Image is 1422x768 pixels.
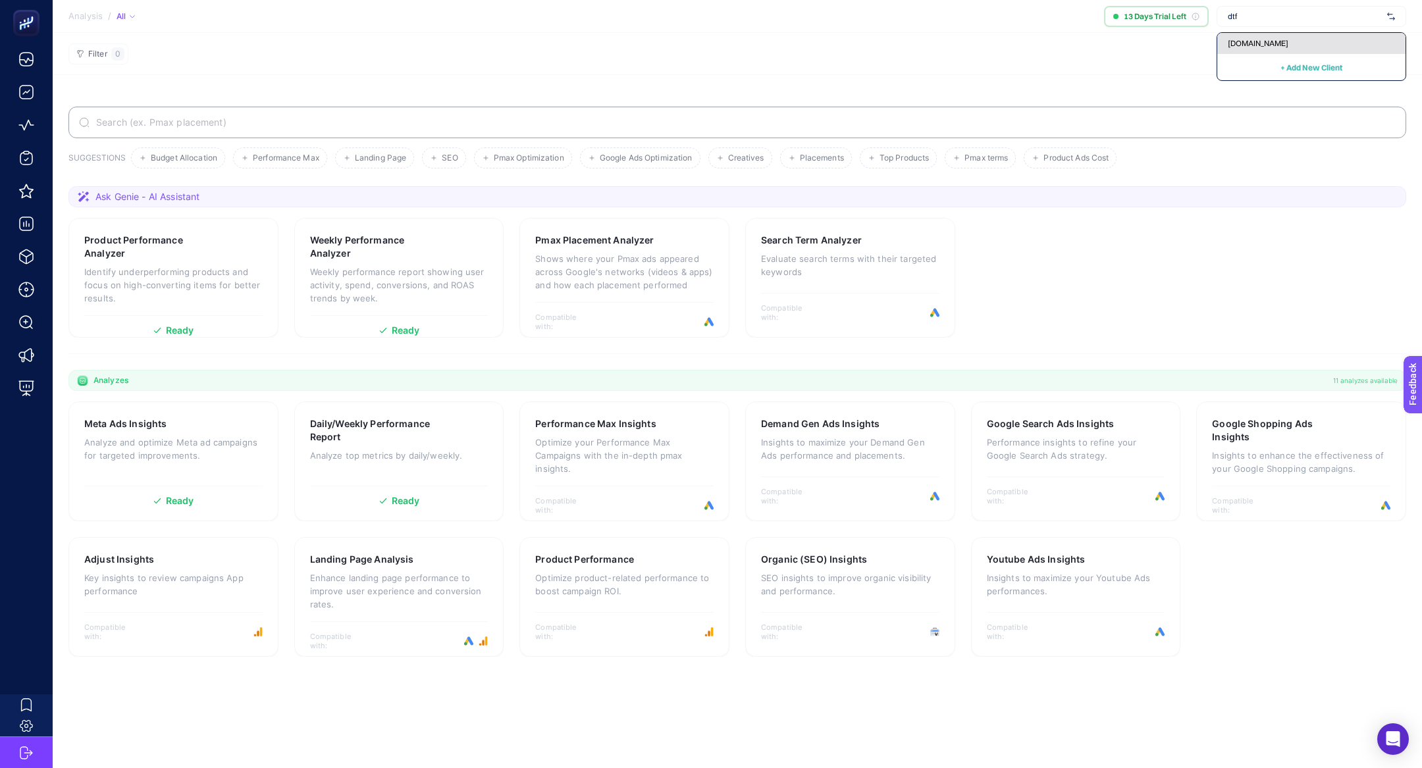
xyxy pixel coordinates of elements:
[971,537,1181,657] a: Youtube Ads InsightsInsights to maximize your Youtube Ads performances.Compatible with:
[392,496,420,505] span: Ready
[1043,153,1109,163] span: Product Ads Cost
[84,234,221,260] h3: Product Performance Analyzer
[535,313,594,331] span: Compatible with:
[310,417,447,444] h3: Daily/Weekly Performance Report
[880,153,929,163] span: Top Products
[745,401,955,521] a: Demand Gen Ads InsightsInsights to maximize your Demand Gen Ads performance and placements.Compat...
[745,218,955,338] a: Search Term AnalyzerEvaluate search terms with their targeted keywordsCompatible with:
[392,326,420,335] span: Ready
[1124,11,1186,22] span: 13 Days Trial Left
[68,401,278,521] a: Meta Ads InsightsAnalyze and optimize Meta ad campaigns for targeted improvements.Ready
[761,303,820,322] span: Compatible with:
[1333,375,1398,386] span: 11 analyzes available
[1212,449,1390,475] p: Insights to enhance the effectiveness of your Google Shopping campaigns.
[519,401,729,521] a: Performance Max InsightsOptimize your Performance Max Campaigns with the in-depth pmax insights.C...
[68,153,126,168] h3: SUGGESTIONS
[1212,496,1271,515] span: Compatible with:
[761,553,867,566] h3: Organic (SEO) Insights
[964,153,1008,163] span: Pmax terms
[535,496,594,515] span: Compatible with:
[8,4,50,14] span: Feedback
[745,537,955,657] a: Organic (SEO) InsightsSEO insights to improve organic visibility and performance.Compatible with:
[84,417,167,430] h3: Meta Ads Insights
[310,234,446,260] h3: Weekly Performance Analyzer
[68,11,103,22] span: Analysis
[294,537,504,657] a: Landing Page AnalysisEnhance landing page performance to improve user experience and conversion r...
[294,218,504,338] a: Weekly Performance AnalyzerWeekly performance report showing user activity, spend, conversions, a...
[987,623,1046,641] span: Compatible with:
[761,487,820,505] span: Compatible with:
[987,417,1115,430] h3: Google Search Ads Insights
[253,153,319,163] span: Performance Max
[310,553,414,566] h3: Landing Page Analysis
[535,417,656,430] h3: Performance Max Insights
[1228,11,1382,22] input: www.storewf.com
[535,571,714,598] p: Optimize product-related performance to boost campaign ROI.
[761,234,862,247] h3: Search Term Analyzer
[987,571,1165,598] p: Insights to maximize your Youtube Ads performances.
[442,153,458,163] span: SEO
[68,43,128,64] button: Filter0
[84,436,263,462] p: Analyze and optimize Meta ad campaigns for targeted improvements.
[761,623,820,641] span: Compatible with:
[535,553,634,566] h3: Product Performance
[761,571,939,598] p: SEO insights to improve organic visibility and performance.
[1196,401,1406,521] a: Google Shopping Ads InsightsInsights to enhance the effectiveness of your Google Shopping campaig...
[93,117,1396,128] input: Search
[84,623,144,641] span: Compatible with:
[93,375,128,386] span: Analyzes
[535,234,654,247] h3: Pmax Placement Analyzer
[166,326,194,335] span: Ready
[535,623,594,641] span: Compatible with:
[84,265,263,305] p: Identify underperforming products and focus on high-converting items for better results.
[310,449,488,462] p: Analyze top metrics by daily/weekly.
[355,153,406,163] span: Landing Page
[971,401,1181,521] a: Google Search Ads InsightsPerformance insights to refine your Google Search Ads strategy.Compatib...
[800,153,844,163] span: Placements
[535,252,714,292] p: Shows where your Pmax ads appeared across Google's networks (videos & apps) and how each placemen...
[68,537,278,657] a: Adjust InsightsKey insights to review campaigns App performanceCompatible with:
[310,265,488,305] p: Weekly performance report showing user activity, spend, conversions, and ROAS trends by week.
[1377,723,1409,755] div: Open Intercom Messenger
[151,153,217,163] span: Budget Allocation
[1212,417,1348,444] h3: Google Shopping Ads Insights
[117,11,135,22] div: All
[68,218,278,338] a: Product Performance AnalyzerIdentify underperforming products and focus on high-converting items ...
[294,401,504,521] a: Daily/Weekly Performance ReportAnalyze top metrics by daily/weekly.Ready
[1228,38,1288,49] span: [DOMAIN_NAME]
[761,417,880,430] h3: Demand Gen Ads Insights
[88,49,107,59] span: Filter
[95,190,199,203] span: Ask Genie - AI Assistant
[987,553,1086,566] h3: Youtube Ads Insights
[728,153,764,163] span: Creatives
[1280,63,1342,72] span: + Add New Client
[115,49,120,59] span: 0
[1280,59,1342,75] button: + Add New Client
[519,218,729,338] a: Pmax Placement AnalyzerShows where your Pmax ads appeared across Google's networks (videos & apps...
[987,487,1046,505] span: Compatible with:
[600,153,693,163] span: Google Ads Optimization
[108,11,111,21] span: /
[535,436,714,475] p: Optimize your Performance Max Campaigns with the in-depth pmax insights.
[84,553,154,566] h3: Adjust Insights
[310,632,369,650] span: Compatible with:
[84,571,263,598] p: Key insights to review campaigns App performance
[310,571,488,611] p: Enhance landing page performance to improve user experience and conversion rates.
[987,436,1165,462] p: Performance insights to refine your Google Search Ads strategy.
[519,537,729,657] a: Product PerformanceOptimize product-related performance to boost campaign ROI.Compatible with:
[166,496,194,505] span: Ready
[761,436,939,462] p: Insights to maximize your Demand Gen Ads performance and placements.
[1387,10,1395,23] img: svg%3e
[761,252,939,278] p: Evaluate search terms with their targeted keywords
[494,153,564,163] span: Pmax Optimization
